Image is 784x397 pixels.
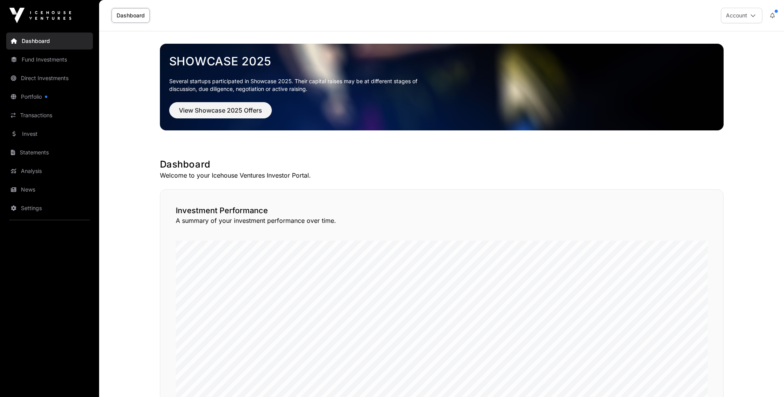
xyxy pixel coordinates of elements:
[6,125,93,142] a: Invest
[6,163,93,180] a: Analysis
[6,200,93,217] a: Settings
[6,70,93,87] a: Direct Investments
[169,54,714,68] a: Showcase 2025
[6,33,93,50] a: Dashboard
[6,144,93,161] a: Statements
[9,8,71,23] img: Icehouse Ventures Logo
[176,205,708,216] h2: Investment Performance
[169,110,272,118] a: View Showcase 2025 Offers
[6,51,93,68] a: Fund Investments
[179,106,262,115] span: View Showcase 2025 Offers
[176,216,708,225] p: A summary of your investment performance over time.
[745,360,784,397] iframe: Chat Widget
[112,8,150,23] a: Dashboard
[160,171,724,180] p: Welcome to your Icehouse Ventures Investor Portal.
[721,8,762,23] button: Account
[169,102,272,118] button: View Showcase 2025 Offers
[6,181,93,198] a: News
[6,107,93,124] a: Transactions
[169,77,429,93] p: Several startups participated in Showcase 2025. Their capital raises may be at different stages o...
[6,88,93,105] a: Portfolio
[160,158,724,171] h1: Dashboard
[160,44,724,130] img: Showcase 2025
